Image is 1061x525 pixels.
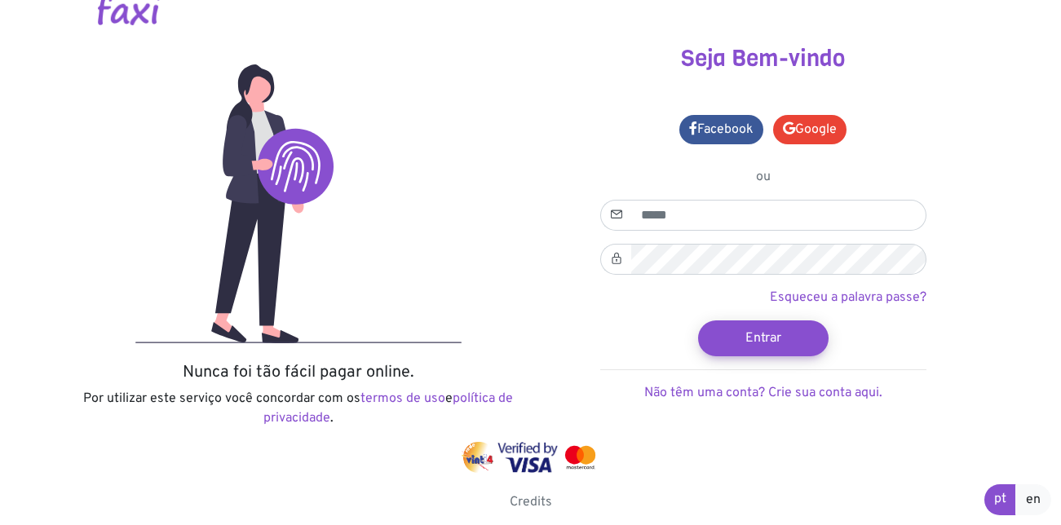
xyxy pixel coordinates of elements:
img: vinti4 [462,442,494,473]
a: Google [773,115,847,144]
p: ou [600,167,926,187]
h5: Nunca foi tão fácil pagar online. [78,363,519,382]
a: termos de uso [360,390,445,407]
img: mastercard [561,442,599,473]
img: visa [497,442,559,473]
a: en [1015,484,1051,515]
p: Por utilizar este serviço você concordar com os e . [78,389,519,428]
a: pt [984,484,1016,515]
a: Credits [510,494,552,510]
button: Entrar [698,320,829,356]
a: Facebook [679,115,763,144]
a: Não têm uma conta? Crie sua conta aqui. [644,385,882,401]
a: Esqueceu a palavra passe? [770,289,926,306]
h3: Seja Bem-vindo [543,45,984,73]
